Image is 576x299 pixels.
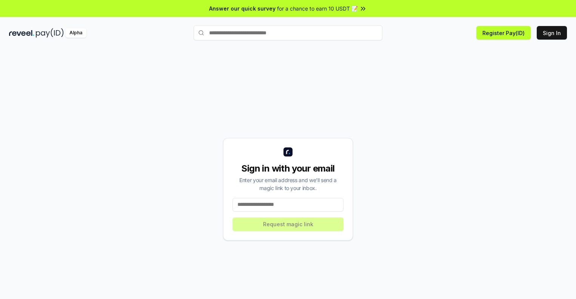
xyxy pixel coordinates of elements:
button: Register Pay(ID) [476,26,531,40]
img: logo_small [283,147,293,156]
div: Sign in with your email [233,163,343,175]
img: reveel_dark [9,28,34,38]
span: for a chance to earn 10 USDT 📝 [277,5,358,12]
img: pay_id [36,28,64,38]
span: Answer our quick survey [209,5,276,12]
button: Sign In [537,26,567,40]
div: Alpha [65,28,86,38]
div: Enter your email address and we’ll send a magic link to your inbox. [233,176,343,192]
